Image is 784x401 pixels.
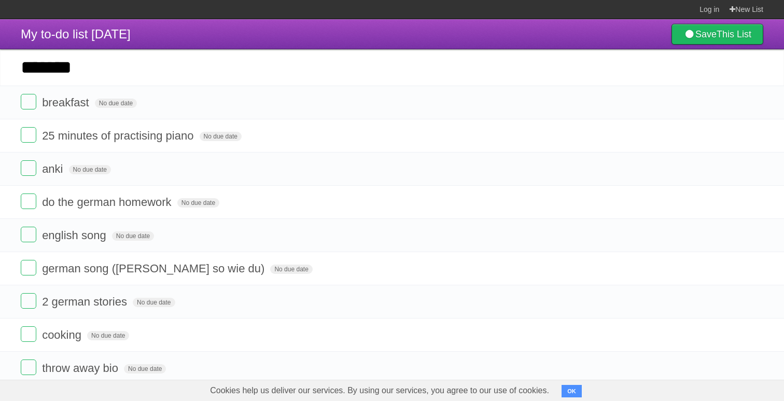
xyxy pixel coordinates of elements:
label: Done [21,359,36,375]
span: My to-do list [DATE] [21,27,131,41]
label: Done [21,160,36,176]
span: No due date [95,99,137,108]
span: cooking [42,328,84,341]
span: No due date [200,132,242,141]
span: anki [42,162,65,175]
label: Done [21,326,36,342]
span: No due date [177,198,219,208]
span: 25 minutes of practising piano [42,129,196,142]
span: 2 german stories [42,295,130,308]
span: breakfast [42,96,92,109]
a: SaveThis List [671,24,763,45]
label: Done [21,293,36,309]
span: No due date [69,165,111,174]
label: Done [21,260,36,275]
span: do the german homework [42,196,174,209]
b: This List [717,29,751,39]
span: No due date [124,364,166,374]
span: Cookies help us deliver our services. By using our services, you agree to our use of cookies. [200,380,559,401]
span: english song [42,229,109,242]
span: german song ([PERSON_NAME] so wie du) [42,262,267,275]
span: throw away bio [42,362,121,375]
span: No due date [270,265,312,274]
label: Done [21,193,36,209]
span: No due date [87,331,129,340]
span: No due date [133,298,175,307]
span: No due date [112,231,154,241]
label: Done [21,227,36,242]
label: Done [21,127,36,143]
button: OK [562,385,582,397]
label: Done [21,94,36,109]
